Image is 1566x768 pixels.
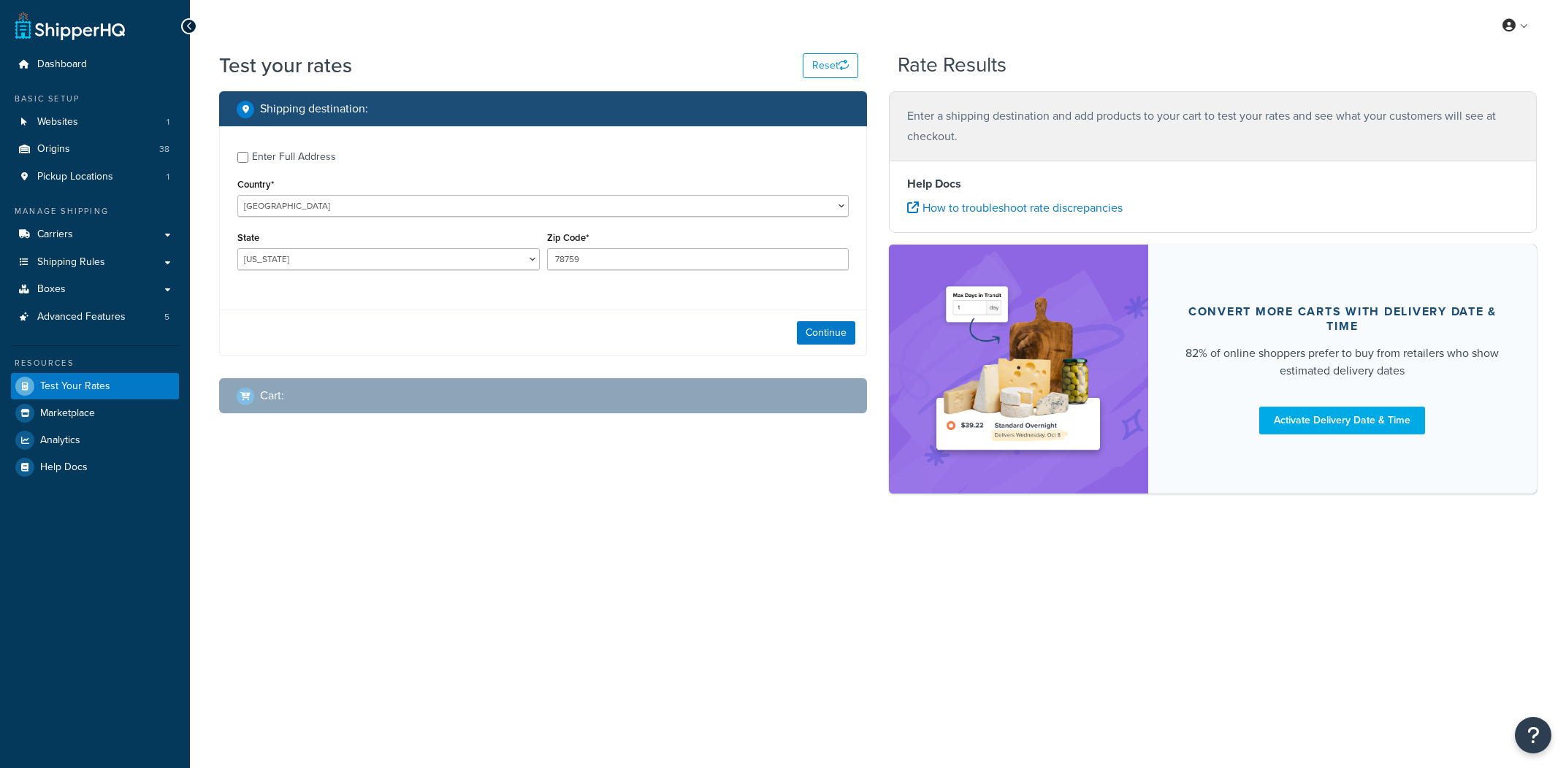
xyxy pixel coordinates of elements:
[803,53,858,78] button: Reset
[11,164,179,191] a: Pickup Locations1
[37,171,113,183] span: Pickup Locations
[219,51,352,80] h1: Test your rates
[907,106,1519,147] p: Enter a shipping destination and add products to your cart to test your rates and see what your c...
[11,400,179,426] a: Marketplace
[11,109,179,136] a: Websites1
[11,109,179,136] li: Websites
[37,229,73,241] span: Carriers
[1259,407,1425,434] a: Activate Delivery Date & Time
[237,232,259,243] label: State
[40,461,88,474] span: Help Docs
[11,276,179,303] a: Boxes
[907,199,1123,216] a: How to troubleshoot rate discrepancies
[11,205,179,218] div: Manage Shipping
[37,256,105,269] span: Shipping Rules
[37,311,126,323] span: Advanced Features
[260,102,368,115] h2: Shipping destination :
[898,54,1007,77] h2: Rate Results
[11,357,179,369] div: Resources
[40,407,95,420] span: Marketplace
[11,93,179,105] div: Basic Setup
[40,434,80,447] span: Analytics
[1515,717,1551,753] button: Open Resource Center
[11,249,179,276] a: Shipping Rules
[167,171,169,183] span: 1
[927,266,1109,472] img: feature-image-ddt-36eae7f7280da8017bfb280eaccd9c446f90b1fe08728e4019434db127062ab4.png
[11,221,179,248] a: Carriers
[11,427,179,453] a: Analytics
[11,304,179,331] li: Advanced Features
[252,147,336,167] div: Enter Full Address
[11,164,179,191] li: Pickup Locations
[260,389,284,402] h2: Cart :
[797,321,855,345] button: Continue
[11,454,179,480] a: Help Docs
[37,283,66,296] span: Boxes
[11,51,179,78] a: Dashboard
[11,304,179,331] a: Advanced Features5
[159,143,169,155] span: 38
[37,143,70,155] span: Origins
[1183,304,1502,334] div: Convert more carts with delivery date & time
[547,232,589,243] label: Zip Code*
[37,58,87,71] span: Dashboard
[907,175,1519,193] h4: Help Docs
[11,136,179,163] a: Origins38
[237,152,248,163] input: Enter Full Address
[1183,345,1502,380] div: 82% of online shoppers prefer to buy from retailers who show estimated delivery dates
[11,373,179,399] a: Test Your Rates
[164,311,169,323] span: 5
[40,380,110,393] span: Test Your Rates
[37,116,78,128] span: Websites
[237,179,274,190] label: Country*
[167,116,169,128] span: 1
[11,136,179,163] li: Origins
